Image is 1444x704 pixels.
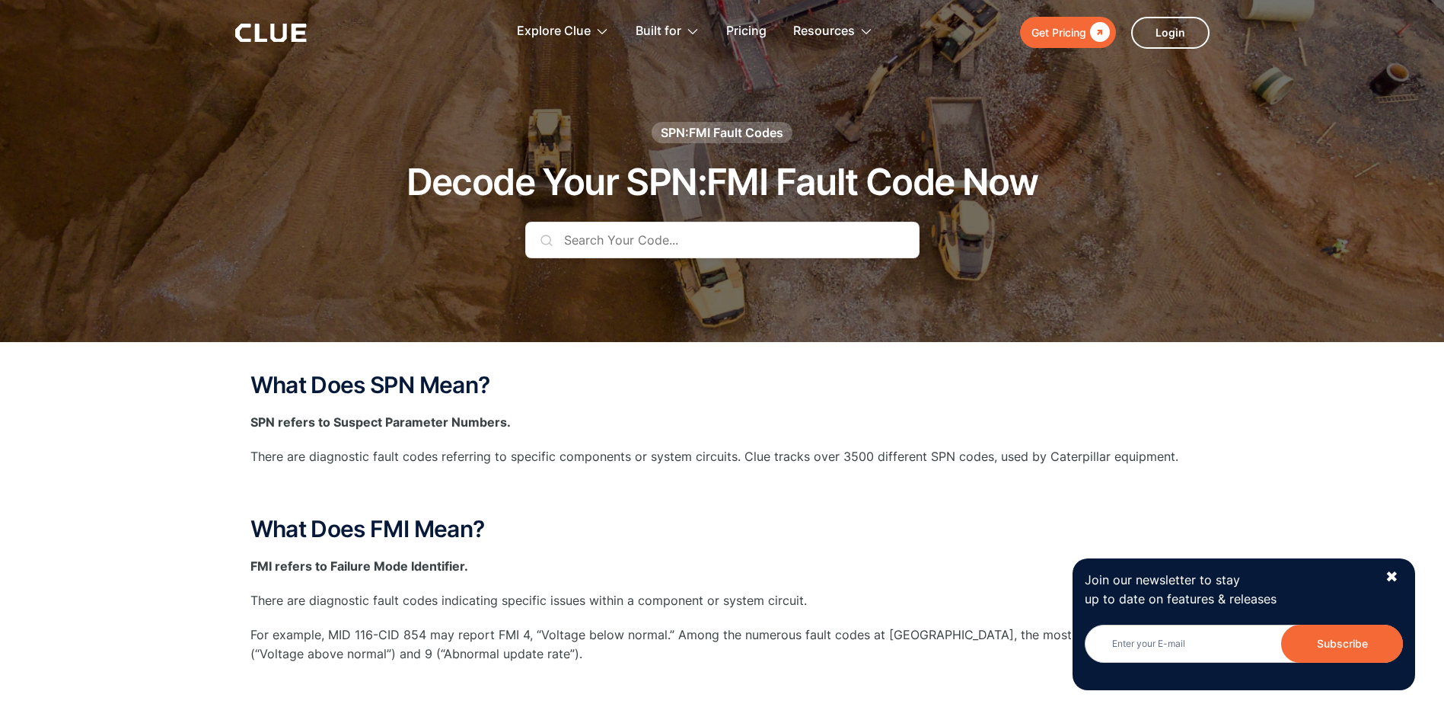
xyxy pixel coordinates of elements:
[250,517,1194,542] h2: What Does FMI Mean?
[661,124,783,141] div: SPN:FMI Fault Codes
[250,373,1194,398] h2: What Does SPN Mean?
[517,8,609,56] div: Explore Clue
[793,8,855,56] div: Resources
[1131,17,1210,49] a: Login
[793,8,873,56] div: Resources
[250,680,1194,699] p: ‍
[1085,571,1371,609] p: Join our newsletter to stay up to date on features & releases
[250,558,468,574] strong: FMI refers to Failure Mode Identifier.
[1086,23,1110,42] div: 
[1281,625,1403,663] input: Subscribe
[250,447,1194,466] p: There are diagnostic fault codes referring to specific components or system circuits. Clue tracks...
[406,162,1038,203] h1: Decode Your SPN:FMI Fault Code Now
[250,591,1194,610] p: There are diagnostic fault codes indicating specific issues within a component or system circuit.
[636,8,681,56] div: Built for
[726,8,767,56] a: Pricing
[1031,23,1086,42] div: Get Pricing
[1085,625,1403,678] form: Newsletter
[517,8,591,56] div: Explore Clue
[1085,625,1403,663] input: Enter your E-mail
[250,482,1194,501] p: ‍
[525,222,920,258] input: Search Your Code...
[1385,568,1398,587] div: ✖
[250,626,1194,664] p: For example, MID 116-CID 854 may report FMI 4, “Voltage below normal.” Among the numerous fault c...
[250,414,511,430] strong: SPN refers to Suspect Parameter Numbers.
[1020,17,1116,48] a: Get Pricing
[636,8,700,56] div: Built for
